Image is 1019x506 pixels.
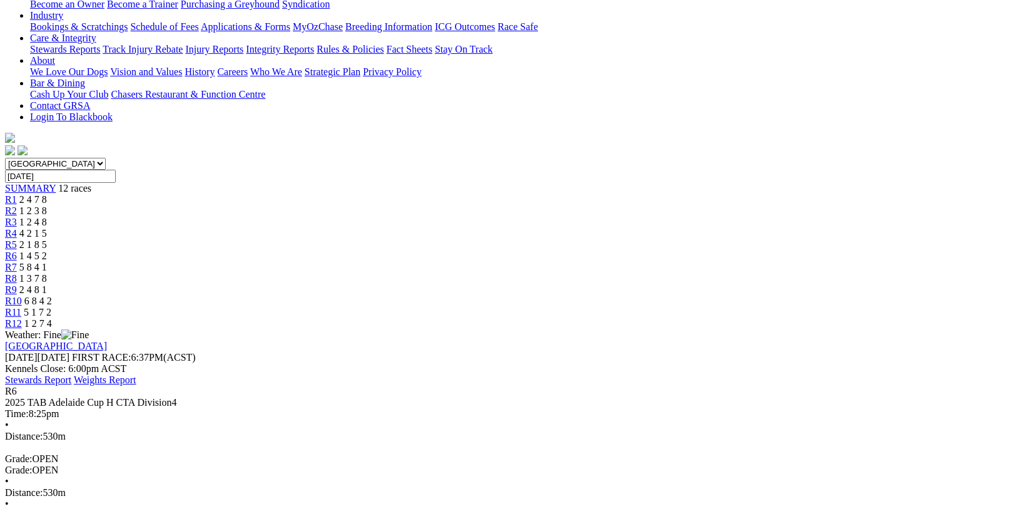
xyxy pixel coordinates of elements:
span: Grade: [5,453,33,464]
span: • [5,476,9,487]
a: R11 [5,307,21,318]
a: ICG Outcomes [435,21,495,32]
a: Injury Reports [185,44,243,54]
a: R2 [5,205,17,216]
span: 1 2 7 4 [24,318,52,329]
span: 1 3 7 8 [19,273,47,284]
a: R4 [5,228,17,239]
a: Chasers Restaurant & Function Centre [111,89,265,100]
a: Care & Integrity [30,33,96,43]
span: 2 4 7 8 [19,194,47,205]
div: Industry [30,21,1005,33]
a: R7 [5,262,17,272]
div: Bar & Dining [30,89,1005,100]
span: 5 1 7 2 [24,307,51,318]
span: 6 8 4 2 [24,296,52,306]
a: R1 [5,194,17,205]
a: Login To Blackbook [30,111,113,122]
a: Bookings & Scratchings [30,21,128,32]
a: R9 [5,284,17,295]
div: 530m [5,487,1005,498]
a: Stay On Track [435,44,492,54]
span: 4 2 1 5 [19,228,47,239]
a: History [185,66,215,77]
a: Stewards Reports [30,44,100,54]
a: Cash Up Your Club [30,89,108,100]
div: 530m [5,431,1005,442]
div: Kennels Close: 6:00pm ACST [5,363,1005,374]
a: Breeding Information [345,21,432,32]
a: Fact Sheets [387,44,432,54]
a: [GEOGRAPHIC_DATA] [5,341,107,351]
span: • [5,420,9,430]
span: [DATE] [5,352,69,363]
span: 1 2 4 8 [19,217,47,227]
a: Contact GRSA [30,100,90,111]
div: OPEN [5,453,1005,465]
div: 2025 TAB Adelaide Cup H CTA Division4 [5,397,1005,408]
a: MyOzChase [293,21,343,32]
span: 6:37PM(ACST) [72,352,196,363]
a: Track Injury Rebate [103,44,183,54]
a: R3 [5,217,17,227]
a: Who We Are [250,66,302,77]
a: SUMMARY [5,183,56,194]
a: Applications & Forms [201,21,290,32]
a: Race Safe [497,21,537,32]
a: Schedule of Fees [130,21,198,32]
span: 12 races [58,183,91,194]
a: Vision and Values [110,66,182,77]
a: Privacy Policy [363,66,422,77]
a: Careers [217,66,248,77]
a: Strategic Plan [305,66,360,77]
span: 1 2 3 8 [19,205,47,216]
a: We Love Our Dogs [30,66,108,77]
img: logo-grsa-white.png [5,133,15,143]
span: Grade: [5,465,33,475]
span: 5 8 4 1 [19,262,47,272]
div: Care & Integrity [30,44,1005,55]
a: Weights Report [74,374,136,385]
a: Industry [30,10,63,21]
a: R5 [5,239,17,250]
span: 2 4 8 1 [19,284,47,295]
img: facebook.svg [5,145,15,155]
span: Distance: [5,487,43,498]
span: Weather: Fine [5,329,89,340]
input: Select date [5,170,116,183]
a: Stewards Report [5,374,71,385]
span: [DATE] [5,352,38,363]
img: twitter.svg [18,145,28,155]
span: Time: [5,408,29,419]
a: R12 [5,318,22,329]
a: R10 [5,296,22,306]
a: R8 [5,273,17,284]
span: 1 4 5 2 [19,250,47,261]
a: Integrity Reports [246,44,314,54]
a: Bar & Dining [30,78,85,88]
a: Rules & Policies [317,44,384,54]
div: About [30,66,1005,78]
span: R6 [5,386,17,396]
span: FIRST RACE: [72,352,131,363]
a: R6 [5,250,17,261]
span: Distance: [5,431,43,441]
div: OPEN [5,465,1005,476]
span: 2 1 8 5 [19,239,47,250]
img: Fine [61,329,89,341]
div: 8:25pm [5,408,1005,420]
a: About [30,55,55,66]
